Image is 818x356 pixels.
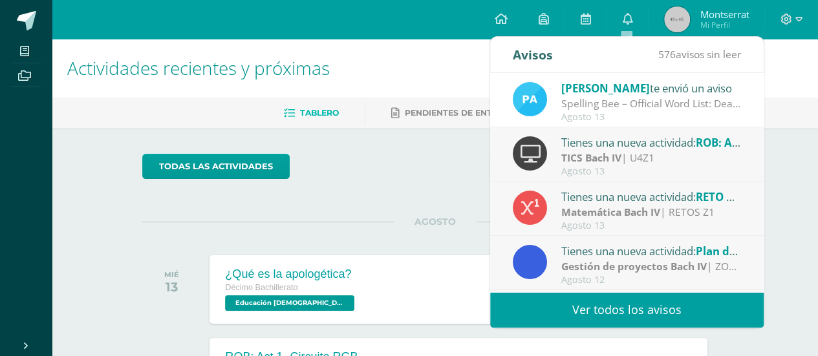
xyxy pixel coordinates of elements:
[700,19,749,30] span: Mi Perfil
[164,270,179,279] div: MIÉ
[696,244,773,258] span: Plan de acción
[561,151,621,165] strong: TICS Bach IV
[394,216,477,227] span: AGOSTO
[300,108,339,118] span: Tablero
[225,267,358,281] div: ¿Qué es la apologética?
[561,112,741,123] div: Agosto 13
[658,47,741,61] span: avisos sin leer
[561,259,741,274] div: | ZONA 1
[513,82,547,116] img: 16d00d6a61aad0e8a558f8de8df831eb.png
[164,279,179,295] div: 13
[561,96,741,111] div: Spelling Bee – Official Word List: Dear Students, Attached you will find the official word list f...
[696,189,802,204] span: RETO MATE. 1, U4Z1
[490,292,764,328] a: Ver todos los avisos
[658,47,676,61] span: 576
[513,37,553,72] div: Avisos
[700,8,749,21] span: Montserrat
[561,79,741,96] div: te envió un aviso
[561,134,741,151] div: Tienes una nueva actividad:
[561,242,741,259] div: Tienes una nueva actividad:
[405,108,515,118] span: Pendientes de entrega
[561,188,741,205] div: Tienes una nueva actividad:
[664,6,690,32] img: 45x45
[225,283,297,292] span: Décimo Bachillerato
[561,151,741,165] div: | U4Z1
[391,103,515,123] a: Pendientes de entrega
[142,154,290,179] a: todas las Actividades
[561,205,741,220] div: | RETOS Z1
[284,103,339,123] a: Tablero
[561,220,741,231] div: Agosto 13
[561,166,741,177] div: Agosto 13
[561,205,660,219] strong: Matemática Bach IV
[561,259,707,273] strong: Gestión de proyectos Bach IV
[225,295,354,311] span: Educación Cristiana Bach IV 'A'
[561,81,650,96] span: [PERSON_NAME]
[561,275,741,286] div: Agosto 12
[67,56,330,80] span: Actividades recientes y próximas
